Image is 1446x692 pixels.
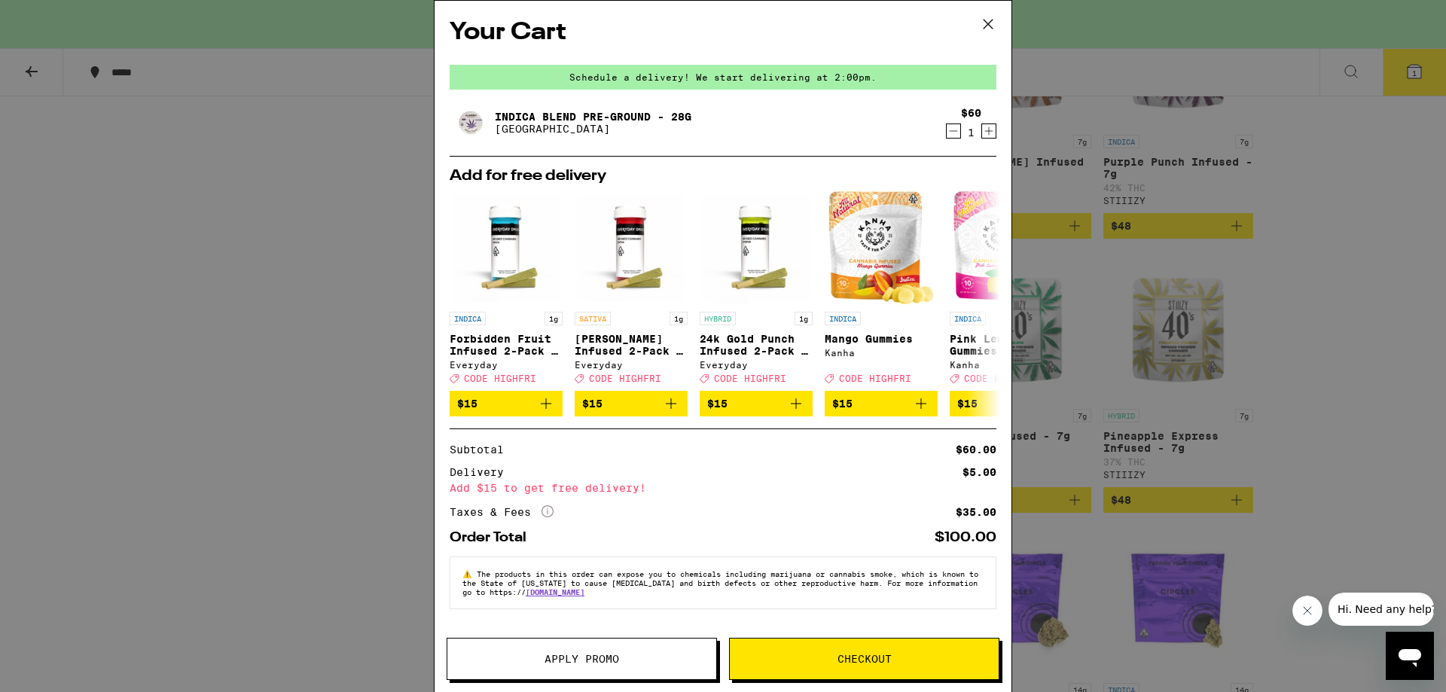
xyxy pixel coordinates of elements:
div: Everyday [575,360,688,370]
div: $35.00 [956,507,996,517]
a: Open page for 24k Gold Punch Infused 2-Pack - 1g from Everyday [700,191,813,391]
span: $15 [582,398,602,410]
a: Open page for Jack Herer Infused 2-Pack - 1g from Everyday [575,191,688,391]
span: Hi. Need any help? [9,11,108,23]
h2: Add for free delivery [450,169,996,184]
span: CODE HIGHFRI [839,373,911,383]
p: INDICA [950,312,986,325]
iframe: Close message [1292,596,1322,626]
div: $60 [961,107,981,119]
img: Kanha - Pink Lemonade Gummies [953,191,1059,304]
a: Indica Blend Pre-Ground - 28g [495,111,691,123]
button: Increment [981,123,996,139]
div: Kanha [825,348,938,358]
button: Add to bag [700,391,813,416]
h2: Your Cart [450,16,996,50]
span: CODE HIGHFRI [464,373,536,383]
iframe: Button to launch messaging window [1386,632,1434,680]
p: SATIVA [575,312,611,325]
button: Add to bag [950,391,1063,416]
span: $15 [832,398,853,410]
span: ⚠️ [462,569,477,578]
span: $15 [457,398,477,410]
div: 1 [961,127,981,139]
p: [PERSON_NAME] Infused 2-Pack - 1g [575,333,688,357]
iframe: Message from company [1329,593,1434,626]
button: Add to bag [575,391,688,416]
a: [DOMAIN_NAME] [526,587,584,596]
p: Forbidden Fruit Infused 2-Pack - 1g [450,333,563,357]
div: Add $15 to get free delivery! [450,483,996,493]
span: CODE HIGHFRI [964,373,1036,383]
button: Add to bag [825,391,938,416]
div: Schedule a delivery! We start delivering at 2:00pm. [450,65,996,90]
p: 24k Gold Punch Infused 2-Pack - 1g [700,333,813,357]
p: Pink Lemonade Gummies [950,333,1063,357]
span: CODE HIGHFRI [714,373,786,383]
div: Order Total [450,531,537,544]
div: $100.00 [935,531,996,544]
span: Apply Promo [545,654,619,664]
p: HYBRID [700,312,736,325]
div: Everyday [700,360,813,370]
button: Decrement [946,123,961,139]
img: Everyday - Jack Herer Infused 2-Pack - 1g [575,191,688,304]
img: Kanha - Mango Gummies [828,191,934,304]
div: $5.00 [962,467,996,477]
img: Everyday - 24k Gold Punch Infused 2-Pack - 1g [700,191,813,304]
div: $60.00 [956,444,996,455]
div: Everyday [450,360,563,370]
img: Everyday - Forbidden Fruit Infused 2-Pack - 1g [450,191,563,304]
span: The products in this order can expose you to chemicals including marijuana or cannabis smoke, whi... [462,569,978,596]
button: Apply Promo [447,638,717,680]
a: Open page for Forbidden Fruit Infused 2-Pack - 1g from Everyday [450,191,563,391]
div: Kanha [950,360,1063,370]
div: Taxes & Fees [450,505,554,519]
img: Indica Blend Pre-Ground - 28g [450,102,492,144]
p: 1g [670,312,688,325]
p: INDICA [825,312,861,325]
a: Open page for Pink Lemonade Gummies from Kanha [950,191,1063,391]
button: Add to bag [450,391,563,416]
span: Checkout [837,654,892,664]
p: 1g [545,312,563,325]
div: Delivery [450,467,514,477]
p: [GEOGRAPHIC_DATA] [495,123,691,135]
div: Subtotal [450,444,514,455]
span: CODE HIGHFRI [589,373,661,383]
button: Checkout [729,638,999,680]
p: 1g [795,312,813,325]
span: $15 [957,398,978,410]
a: Open page for Mango Gummies from Kanha [825,191,938,391]
p: Mango Gummies [825,333,938,345]
span: $15 [707,398,728,410]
